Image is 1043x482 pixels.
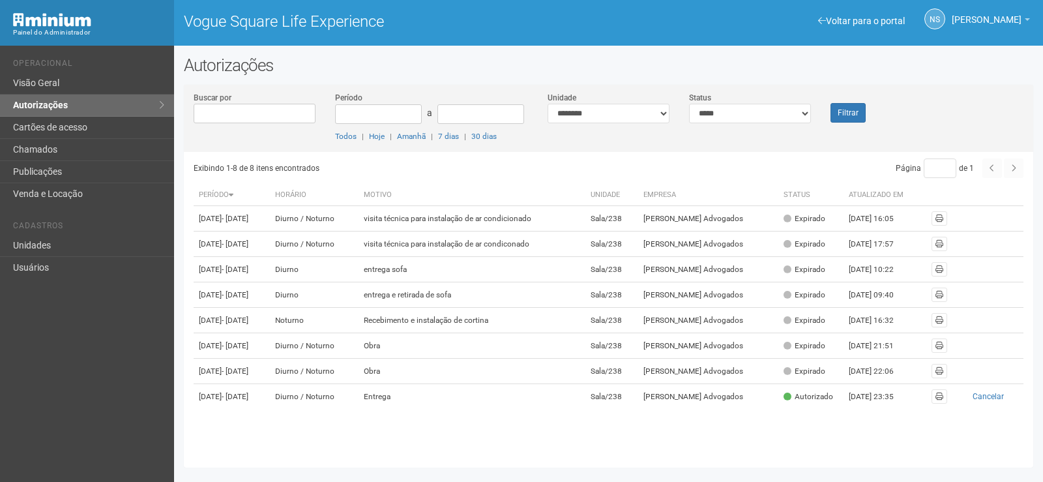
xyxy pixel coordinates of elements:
td: Sala/238 [585,359,639,384]
span: | [362,132,364,141]
td: Diurno / Noturno [270,384,359,410]
td: [DATE] 17:57 [844,232,915,257]
td: [DATE] 10:22 [844,257,915,282]
span: | [431,132,433,141]
td: Diurno / Noturno [270,359,359,384]
td: Diurno / Noturno [270,232,359,257]
span: - [DATE] [222,290,248,299]
span: | [464,132,466,141]
h2: Autorizações [184,55,1033,75]
span: | [390,132,392,141]
a: 7 dias [438,132,459,141]
td: [PERSON_NAME] Advogados [638,359,778,384]
td: [PERSON_NAME] Advogados [638,282,778,308]
span: - [DATE] [222,316,248,325]
a: Voltar para o portal [818,16,905,26]
td: [DATE] 23:35 [844,384,915,410]
a: Todos [335,132,357,141]
a: 30 dias [471,132,497,141]
li: Cadastros [13,221,164,235]
td: [DATE] 22:06 [844,359,915,384]
th: Status [778,185,844,206]
td: [DATE] [194,206,270,232]
td: [DATE] [194,257,270,282]
span: - [DATE] [222,392,248,401]
button: Cancelar [958,389,1018,404]
td: Sala/238 [585,206,639,232]
td: visita técnica para instalação de ar condicionado [359,206,585,232]
li: Operacional [13,59,164,72]
td: visita técnica para instalação de ar condiconado [359,232,585,257]
span: - [DATE] [222,265,248,274]
td: [DATE] [194,359,270,384]
td: [PERSON_NAME] Advogados [638,206,778,232]
td: Recebimento e instalação de cortina [359,308,585,333]
th: Empresa [638,185,778,206]
td: [DATE] [194,232,270,257]
label: Unidade [548,92,576,104]
td: Obra [359,359,585,384]
td: Diurno / Noturno [270,333,359,359]
td: Sala/238 [585,384,639,410]
td: [DATE] 21:51 [844,333,915,359]
span: - [DATE] [222,367,248,376]
td: [PERSON_NAME] Advogados [638,333,778,359]
td: [PERSON_NAME] Advogados [638,257,778,282]
div: Expirado [784,264,825,275]
td: entrega sofa [359,257,585,282]
td: [DATE] [194,282,270,308]
td: [DATE] [194,333,270,359]
td: [PERSON_NAME] Advogados [638,308,778,333]
div: Expirado [784,239,825,250]
th: Período [194,185,270,206]
td: entrega e retirada de sofa [359,282,585,308]
a: Hoje [369,132,385,141]
div: Expirado [784,213,825,224]
div: Expirado [784,290,825,301]
td: Sala/238 [585,257,639,282]
span: - [DATE] [222,214,248,223]
div: Painel do Administrador [13,27,164,38]
th: Unidade [585,185,639,206]
td: [DATE] 16:05 [844,206,915,232]
div: Autorizado [784,391,833,402]
td: Diurno / Noturno [270,206,359,232]
span: - [DATE] [222,341,248,350]
td: [PERSON_NAME] Advogados [638,384,778,410]
td: Obra [359,333,585,359]
td: Sala/238 [585,232,639,257]
a: [PERSON_NAME] [952,16,1030,27]
div: Expirado [784,340,825,352]
label: Período [335,92,362,104]
th: Horário [270,185,359,206]
a: Amanhã [397,132,426,141]
td: Entrega [359,384,585,410]
td: Sala/238 [585,333,639,359]
span: a [427,108,432,118]
td: Sala/238 [585,282,639,308]
td: [DATE] [194,308,270,333]
img: Minium [13,13,91,27]
td: [PERSON_NAME] Advogados [638,232,778,257]
span: - [DATE] [222,239,248,249]
td: [DATE] 09:40 [844,282,915,308]
div: Expirado [784,366,825,377]
div: Exibindo 1-8 de 8 itens encontrados [194,158,604,178]
th: Motivo [359,185,585,206]
td: Noturno [270,308,359,333]
span: Nicolle Silva [952,2,1021,25]
button: Filtrar [830,103,866,123]
td: Diurno [270,257,359,282]
th: Atualizado em [844,185,915,206]
h1: Vogue Square Life Experience [184,13,599,30]
label: Buscar por [194,92,231,104]
td: [DATE] [194,384,270,410]
td: [DATE] 16:32 [844,308,915,333]
label: Status [689,92,711,104]
td: Sala/238 [585,308,639,333]
a: NS [924,8,945,29]
td: Diurno [270,282,359,308]
span: Página de 1 [896,164,974,173]
div: Expirado [784,315,825,326]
